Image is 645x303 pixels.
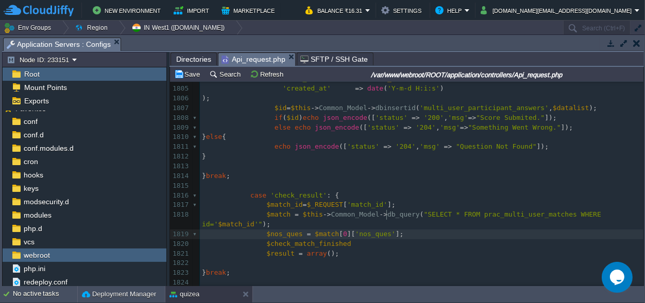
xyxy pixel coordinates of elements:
[170,181,191,191] div: 1815
[22,184,40,193] a: keys
[295,142,339,150] span: json_encode
[589,104,605,112] span: );
[22,251,52,260] span: webroot
[323,114,367,121] span: json_encode
[4,4,74,17] img: CloudJiffy
[367,114,376,121] span: ([
[22,224,44,233] a: php.d
[376,114,408,121] span: 'status'
[286,114,298,121] span: $id
[170,268,191,278] div: 1823
[22,264,47,273] a: php.ini
[22,197,71,206] span: modsecurity.d
[307,249,327,257] span: array
[561,123,573,131] span: ]);
[174,4,212,16] button: Import
[305,4,365,16] button: Balance ₹16.31
[170,258,191,268] div: 1822
[376,104,416,112] span: dbinsertid
[381,4,425,16] button: Settings
[22,144,75,153] span: conf.modules.d
[75,21,111,35] button: Region
[412,114,420,121] span: =>
[331,210,379,218] span: Common_Model
[131,21,228,35] button: IN West1 ([DOMAIN_NAME])
[218,52,296,65] li: /var/www/webroot/ROOT/application/controllers/Api_request.php
[226,172,230,180] span: ;
[170,210,191,220] div: 1818
[266,240,351,247] span: $check_match_finished
[170,142,191,152] div: 1811
[22,83,69,92] span: Mount Points
[209,69,244,79] button: Search
[170,239,191,249] div: 1820
[7,55,72,64] button: Node ID: 233151
[315,230,339,238] span: $match
[275,142,291,150] span: echo
[266,210,291,218] span: $match
[275,123,291,131] span: else
[170,113,191,123] div: 1808
[327,191,339,199] span: : {
[170,171,191,181] div: 1814
[283,114,287,121] span: (
[303,201,307,208] span: =
[170,249,191,259] div: 1821
[343,230,347,238] span: 0
[343,201,347,208] span: [
[545,114,556,121] span: ]);
[416,104,420,112] span: (
[7,38,111,51] span: Application Servers : Configs
[476,114,545,121] span: "Score Submited."
[602,262,635,293] iframe: chat widget
[170,103,191,113] div: 1807
[222,53,285,66] span: Api_request.php
[170,94,191,103] div: 1806
[176,53,211,65] span: Directories
[202,94,210,102] span: );
[319,104,367,112] span: Common_Model
[22,130,45,139] a: conf.d
[4,21,55,35] button: Env Groups
[323,210,331,218] span: ->
[218,220,254,228] span: $match_id
[420,104,549,112] span: 'multi_user_participant_answers'
[420,142,440,150] span: 'msg'
[448,114,468,121] span: 'msg'
[22,237,36,246] a: vcs
[22,96,50,105] span: Exports
[262,220,270,228] span: );
[22,277,69,287] span: redeploy.conf
[170,123,191,133] div: 1809
[275,114,283,121] span: if
[170,152,191,162] div: 1812
[300,53,368,65] span: SFTP / SSH Gate
[303,114,319,121] span: echo
[460,123,468,131] span: =>
[387,201,396,208] span: ];
[424,114,444,121] span: '200'
[222,4,278,16] button: Marketplace
[416,142,420,150] span: ,
[22,69,41,79] a: Root
[553,104,589,112] span: $datalist
[295,123,311,131] span: echo
[468,114,477,121] span: =>
[22,170,45,180] span: hooks
[295,210,299,218] span: =
[416,123,436,131] span: '204'
[339,142,347,150] span: ([
[435,4,465,16] button: Help
[169,289,199,299] button: quizea
[537,142,549,150] span: ]);
[387,210,420,218] span: db_query
[383,142,392,150] span: =>
[283,84,331,92] span: 'created_at'
[396,230,404,238] span: ];
[22,117,39,126] span: conf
